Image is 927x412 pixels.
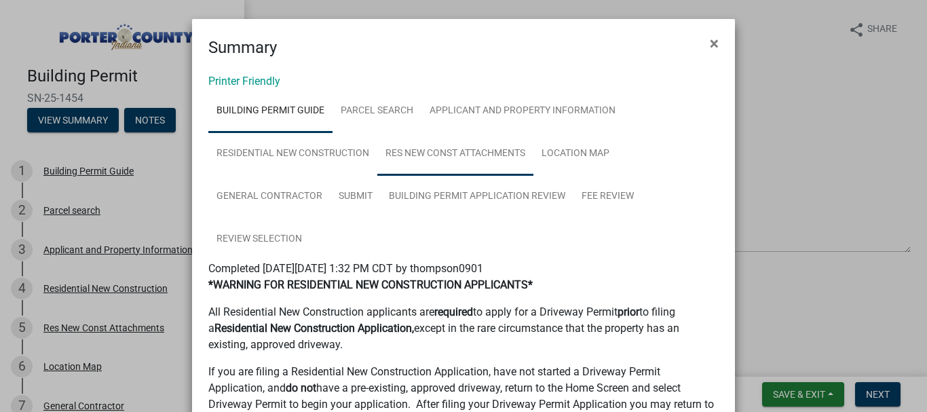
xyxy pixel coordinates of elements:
[208,278,533,291] strong: *WARNING FOR RESIDENTIAL NEW CONSTRUCTION APPLICANTS*
[214,322,414,335] strong: Residential New Construction Application,
[208,175,330,219] a: General Contractor
[330,175,381,219] a: Submit
[699,24,730,62] button: Close
[618,305,639,318] strong: prior
[286,381,316,394] strong: do not
[208,132,377,176] a: Residential New Construction
[208,304,719,353] p: All Residential New Construction applicants are to apply for a Driveway Permit to filing a except...
[208,262,483,275] span: Completed [DATE][DATE] 1:32 PM CDT by thompson0901
[333,90,421,133] a: Parcel search
[710,34,719,53] span: ×
[533,132,618,176] a: Location Map
[381,175,573,219] a: Building Permit Application Review
[573,175,642,219] a: Fee Review
[434,305,473,318] strong: required
[421,90,624,133] a: Applicant and Property Information
[208,75,280,88] a: Printer Friendly
[377,132,533,176] a: Res New Const Attachments
[208,90,333,133] a: Building Permit Guide
[208,218,310,261] a: Review Selection
[208,35,277,60] h4: Summary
